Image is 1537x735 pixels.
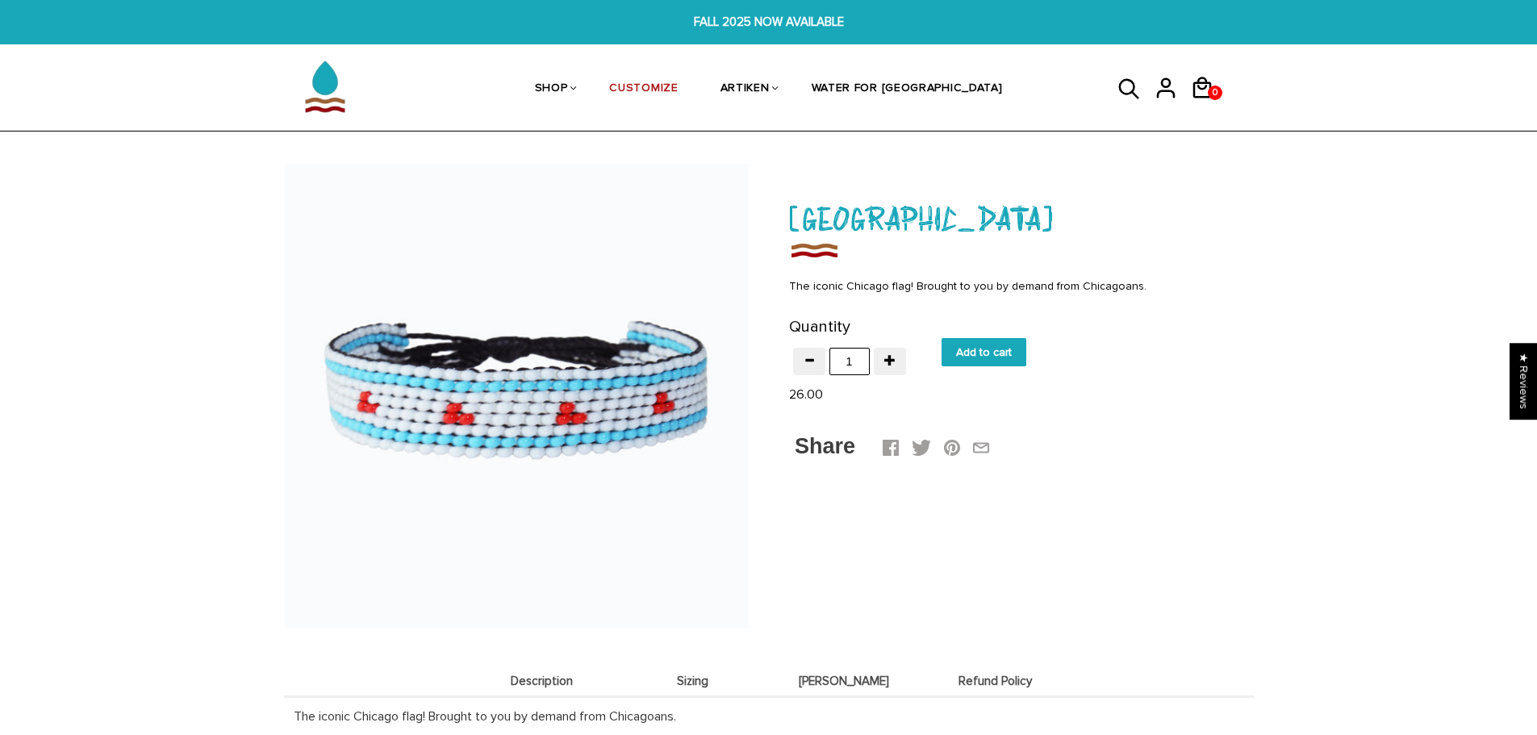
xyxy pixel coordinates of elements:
div: The iconic Chicago flag! Brought to you by demand from Chicagoans. [789,278,1253,296]
span: Share [795,434,855,458]
span: 0 [1209,81,1222,104]
h1: [GEOGRAPHIC_DATA] [789,196,1253,239]
span: Refund Policy [924,674,1067,688]
span: Description [470,674,614,688]
label: Quantity [789,314,850,340]
img: Chicago [789,239,839,261]
div: Click to open Judge.me floating reviews tab [1510,343,1537,420]
a: CUSTOMIZE [609,47,678,132]
a: SHOP [535,47,568,132]
div: The iconic Chicago flag! Brought to you by demand from Chicagoans. [284,695,1254,735]
img: Chicago [285,164,749,628]
span: [PERSON_NAME] [773,674,917,688]
span: 26.00 [789,386,823,403]
a: WATER FOR [GEOGRAPHIC_DATA] [812,47,1003,132]
a: ARTIKEN [720,47,770,132]
input: Add to cart [942,338,1026,366]
span: Sizing [621,674,765,688]
a: 0 [1190,105,1226,107]
span: FALL 2025 NOW AVAILABLE [471,13,1067,31]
